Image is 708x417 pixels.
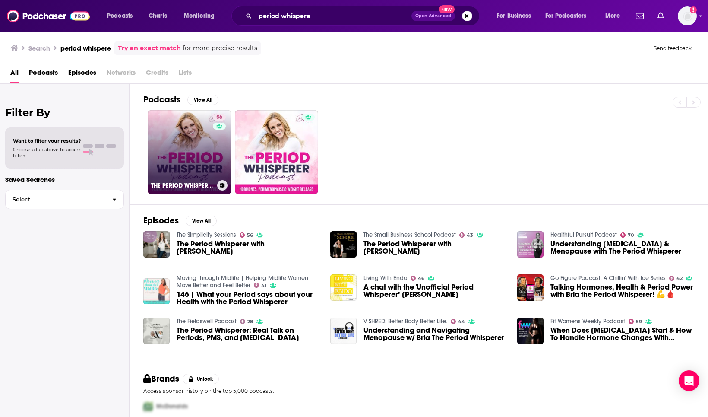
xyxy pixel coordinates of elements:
[679,370,699,391] div: Open Intercom Messenger
[451,319,465,324] a: 44
[363,283,507,298] span: A chat with the 'Unofficial Period Whisperer’ [PERSON_NAME]
[29,66,58,83] a: Podcasts
[143,215,179,226] h2: Episodes
[183,43,257,53] span: for more precise results
[458,320,465,324] span: 44
[5,175,124,184] p: Saved Searches
[415,14,451,18] span: Open Advanced
[146,66,168,83] span: Credits
[678,6,697,25] img: User Profile
[7,8,90,24] img: Podchaser - Follow, Share and Rate Podcasts
[651,45,694,52] button: Send feedback
[143,388,694,394] p: Access sponsor history on the top 5,000 podcasts.
[177,318,237,325] a: The Fieldswell Podcast
[363,327,507,341] a: Understanding and Navigating Menopause w/ Bria The Period Whisperer
[177,240,320,255] span: The Period Whisperer with [PERSON_NAME]
[676,277,683,280] span: 42
[550,240,694,255] span: Understanding [MEDICAL_DATA] & Menopause with The Period Whisperer
[628,233,634,237] span: 70
[177,291,320,306] a: 146 | What your Period says about your Health with the Period Whisperer
[60,44,111,52] h3: period whispere
[13,146,81,159] span: Choose a tab above to access filters.
[517,274,544,301] img: Talking Hormones, Health & Period Power with Bria the Period Whisperer! 💪🩸
[254,283,267,288] a: 41
[330,231,357,258] img: The Period Whisperer with Bria Gadd
[107,66,136,83] span: Networks
[255,9,411,23] input: Search podcasts, credits, & more...
[411,276,425,281] a: 46
[186,216,217,226] button: View All
[10,66,19,83] span: All
[632,9,647,23] a: Show notifications dropdown
[363,274,407,282] a: Living With Endo
[363,240,507,255] a: The Period Whisperer with Bria Gadd
[187,95,218,105] button: View All
[550,240,694,255] a: Understanding Perimenopause & Menopause with The Period Whisperer
[156,403,188,410] span: McDonalds
[143,318,170,344] img: The Period Whisperer: Real Talk on Periods, PMS, and Perimenopause
[517,318,544,344] img: When Does Perimenopause Start & How To Handle Hormone Changes With Bria Gadd (Period Whisperer)
[216,113,222,122] span: 56
[68,66,96,83] a: Episodes
[690,6,697,13] svg: Add a profile image
[143,215,217,226] a: EpisodesView All
[213,114,226,121] a: 56
[363,240,507,255] span: The Period Whisperer with [PERSON_NAME]
[28,44,50,52] h3: Search
[550,283,694,298] a: Talking Hormones, Health & Period Power with Bria the Period Whisperer! 💪🩸
[620,232,634,238] a: 70
[5,190,124,209] button: Select
[177,231,236,239] a: The Simplicity Sessions
[118,43,181,53] a: Try an exact match
[363,231,456,239] a: The Small Business School Podcast
[678,6,697,25] span: Logged in as sarahhallprinc
[497,10,531,22] span: For Business
[107,10,133,22] span: Podcasts
[177,274,308,289] a: Moving through Midlife | Helping Midlife Women Move Better and Feel Better
[5,106,124,119] h2: Filter By
[6,197,105,202] span: Select
[636,320,642,324] span: 59
[669,276,683,281] a: 42
[629,319,642,324] a: 59
[149,10,167,22] span: Charts
[545,10,587,22] span: For Podcasters
[550,231,617,239] a: Healthful Pursuit Podcast
[184,10,215,22] span: Monitoring
[330,274,357,301] a: A chat with the 'Unofficial Period Whisperer’ Jamie Boiskin
[678,6,697,25] button: Show profile menu
[143,231,170,258] img: The Period Whisperer with Bria Gadd
[517,231,544,258] img: Understanding Perimenopause & Menopause with The Period Whisperer
[550,318,625,325] a: Fit Womens Weekly Podcast
[550,327,694,341] a: When Does Perimenopause Start & How To Handle Hormone Changes With Bria Gadd (Period Whisperer)
[179,66,192,83] span: Lists
[143,373,179,384] h2: Brands
[411,11,455,21] button: Open AdvancedNew
[550,274,666,282] a: Go Figure Podcast: A Chillin' With Ice Series
[143,94,180,105] h2: Podcasts
[491,9,542,23] button: open menu
[654,9,667,23] a: Show notifications dropdown
[240,319,253,324] a: 28
[418,277,424,280] span: 46
[177,327,320,341] span: The Period Whisperer: Real Talk on Periods, PMS, and [MEDICAL_DATA]
[363,283,507,298] a: A chat with the 'Unofficial Period Whisperer’ Jamie Boiskin
[540,9,599,23] button: open menu
[140,398,156,415] img: First Pro Logo
[143,278,170,305] img: 146 | What your Period says about your Health with the Period Whisperer
[261,284,266,288] span: 41
[151,182,214,189] h3: THE PERIOD WHISPERER PODCAST - [MEDICAL_DATA], Menopause, [MEDICAL_DATA], Weight Loss, Hormone Ba...
[330,318,357,344] img: Understanding and Navigating Menopause w/ Bria The Period Whisperer
[247,320,253,324] span: 28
